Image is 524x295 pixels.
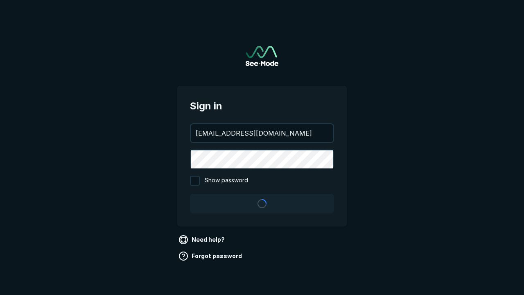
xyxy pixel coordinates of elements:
a: Forgot password [177,250,245,263]
img: See-Mode Logo [246,46,278,66]
a: Go to sign in [246,46,278,66]
input: your@email.com [191,124,333,142]
span: Sign in [190,99,334,113]
span: Show password [205,176,248,186]
a: Need help? [177,233,228,246]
